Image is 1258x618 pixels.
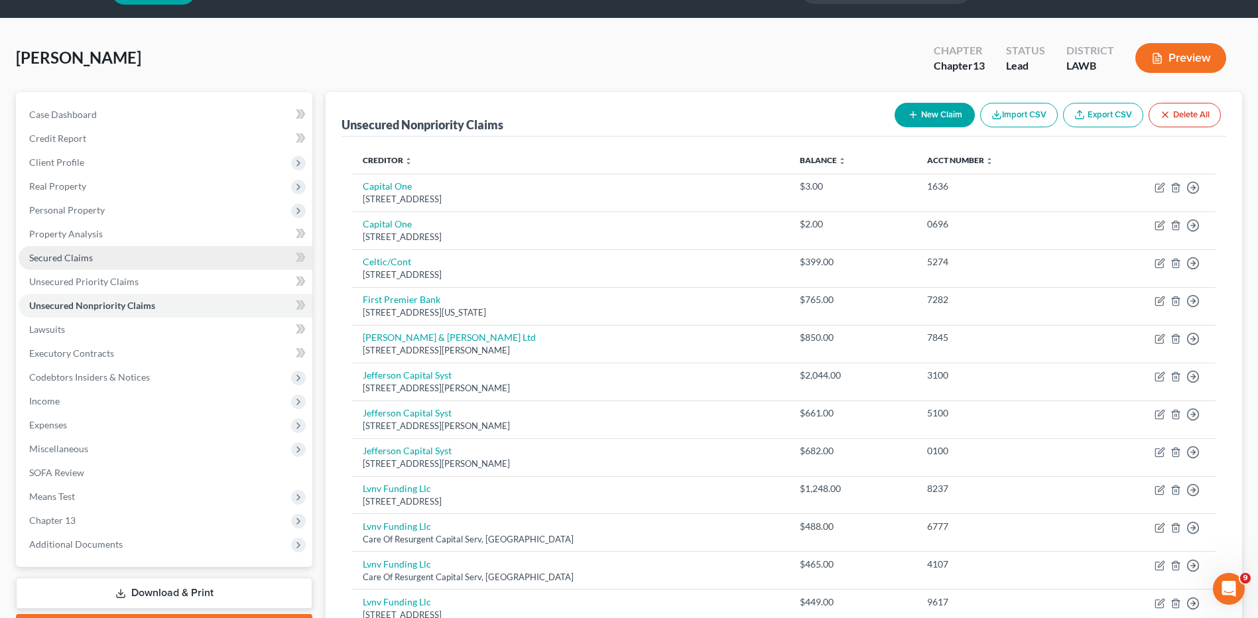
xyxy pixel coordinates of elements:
div: Status [1006,43,1045,58]
div: $2,044.00 [800,369,906,382]
span: Personal Property [29,204,105,216]
span: SOFA Review [29,467,84,478]
div: $661.00 [800,406,906,420]
a: Executory Contracts [19,341,312,365]
div: $3.00 [800,180,906,193]
span: Unsecured Nonpriority Claims [29,300,155,311]
span: Miscellaneous [29,443,88,454]
a: First Premier Bank [363,294,440,305]
div: Chapter [934,43,985,58]
div: 5100 [927,406,1070,420]
a: SOFA Review [19,461,312,485]
a: Download & Print [16,578,312,609]
span: Secured Claims [29,252,93,263]
button: Delete All [1149,103,1221,127]
span: Real Property [29,180,86,192]
div: 8237 [927,482,1070,495]
div: Lead [1006,58,1045,74]
div: 6777 [927,520,1070,533]
div: Unsecured Nonpriority Claims [342,117,503,133]
a: Export CSV [1063,103,1143,127]
span: Codebtors Insiders & Notices [29,371,150,383]
a: Property Analysis [19,222,312,246]
span: 9 [1240,573,1251,584]
iframe: Intercom live chat [1213,573,1245,605]
span: Property Analysis [29,228,103,239]
a: Celtic/Cont [363,256,411,267]
span: Executory Contracts [29,347,114,359]
span: Additional Documents [29,538,123,550]
span: Unsecured Priority Claims [29,276,139,287]
button: New Claim [895,103,975,127]
i: unfold_more [985,157,993,165]
div: [STREET_ADDRESS][PERSON_NAME] [363,344,778,357]
a: Secured Claims [19,246,312,270]
div: Chapter [934,58,985,74]
div: Care Of Resurgent Capital Serv, [GEOGRAPHIC_DATA] [363,533,778,546]
div: $399.00 [800,255,906,269]
i: unfold_more [838,157,846,165]
div: $2.00 [800,217,906,231]
a: Jefferson Capital Syst [363,369,452,381]
span: Expenses [29,419,67,430]
div: [STREET_ADDRESS] [363,495,778,508]
div: 7282 [927,293,1070,306]
a: Acct Number unfold_more [927,155,993,165]
a: Jefferson Capital Syst [363,445,452,456]
div: 0696 [927,217,1070,231]
div: [STREET_ADDRESS][PERSON_NAME] [363,382,778,395]
div: $765.00 [800,293,906,306]
span: Client Profile [29,156,84,168]
a: Capital One [363,218,412,229]
span: 13 [973,59,985,72]
span: Credit Report [29,133,86,144]
a: Jefferson Capital Syst [363,407,452,418]
div: 3100 [927,369,1070,382]
a: Credit Report [19,127,312,151]
button: Preview [1135,43,1226,73]
span: [PERSON_NAME] [16,48,141,67]
span: Means Test [29,491,75,502]
span: Lawsuits [29,324,65,335]
div: $850.00 [800,331,906,344]
a: Creditor unfold_more [363,155,412,165]
a: Lawsuits [19,318,312,341]
a: [PERSON_NAME] & [PERSON_NAME] Ltd [363,332,536,343]
div: Care Of Resurgent Capital Serv, [GEOGRAPHIC_DATA] [363,571,778,584]
div: 7845 [927,331,1070,344]
div: 1636 [927,180,1070,193]
div: District [1066,43,1114,58]
div: [STREET_ADDRESS] [363,269,778,281]
div: [STREET_ADDRESS] [363,231,778,243]
a: Lvnv Funding Llc [363,558,431,570]
div: $682.00 [800,444,906,458]
div: [STREET_ADDRESS][PERSON_NAME] [363,458,778,470]
div: 5274 [927,255,1070,269]
span: Case Dashboard [29,109,97,120]
a: Case Dashboard [19,103,312,127]
div: 0100 [927,444,1070,458]
span: Chapter 13 [29,515,76,526]
a: Capital One [363,180,412,192]
div: [STREET_ADDRESS][PERSON_NAME] [363,420,778,432]
div: 9617 [927,595,1070,609]
div: $449.00 [800,595,906,609]
div: 4107 [927,558,1070,571]
a: Lvnv Funding Llc [363,483,431,494]
a: Balance unfold_more [800,155,846,165]
a: Lvnv Funding Llc [363,596,431,607]
div: [STREET_ADDRESS] [363,193,778,206]
i: unfold_more [405,157,412,165]
div: $1,248.00 [800,482,906,495]
div: LAWB [1066,58,1114,74]
div: [STREET_ADDRESS][US_STATE] [363,306,778,319]
div: $488.00 [800,520,906,533]
a: Lvnv Funding Llc [363,521,431,532]
a: Unsecured Nonpriority Claims [19,294,312,318]
a: Unsecured Priority Claims [19,270,312,294]
button: Import CSV [980,103,1058,127]
div: $465.00 [800,558,906,571]
span: Income [29,395,60,406]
